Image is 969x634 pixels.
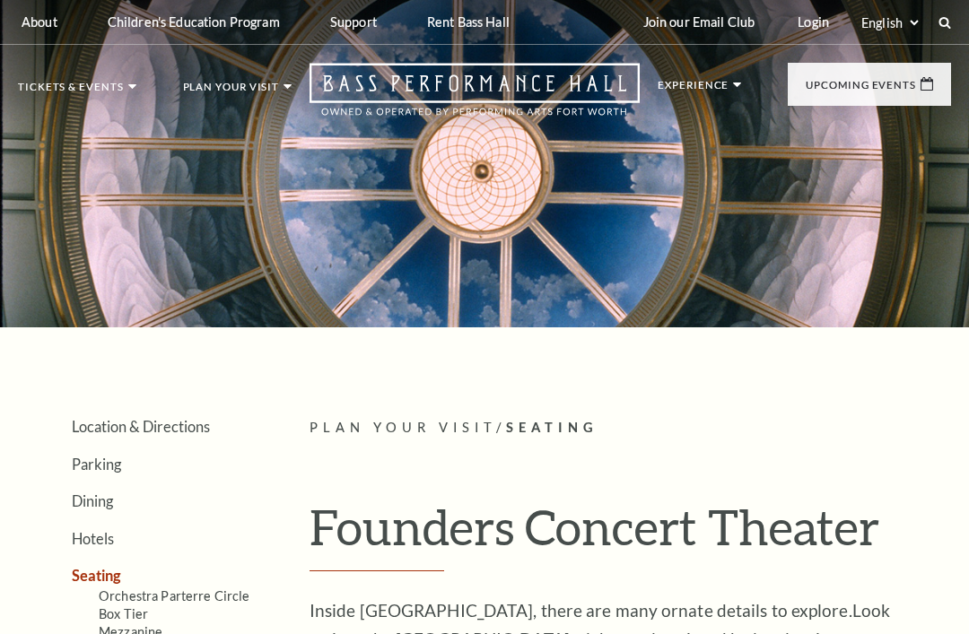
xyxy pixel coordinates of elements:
[310,498,951,571] h1: Founders Concert Theater
[183,82,280,101] p: Plan Your Visit
[18,82,124,101] p: Tickets & Events
[99,606,148,621] a: Box Tier
[506,420,598,435] span: Seating
[330,14,377,30] p: Support
[310,417,951,439] p: /
[99,588,250,604] a: Orchestra Parterre Circle
[72,418,210,435] a: Location & Directions
[427,14,510,30] p: Rent Bass Hall
[658,80,729,100] p: Experience
[72,492,113,509] a: Dining
[806,80,916,100] p: Upcoming Events
[22,14,57,30] p: About
[310,420,496,435] span: Plan Your Visit
[72,530,114,547] a: Hotels
[72,567,121,584] a: Seating
[108,14,280,30] p: Children's Education Program
[858,14,921,31] select: Select:
[72,456,121,473] a: Parking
